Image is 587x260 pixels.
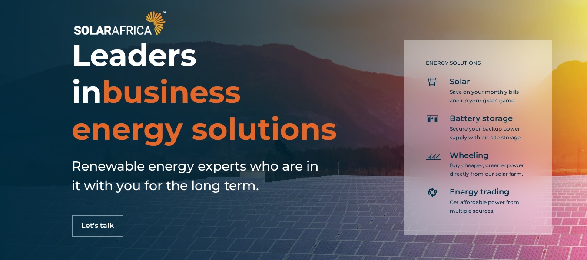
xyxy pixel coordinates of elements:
[450,151,488,161] span: Wheeling
[450,125,526,142] p: Secure your backup power supply with on-site storage.
[450,77,470,87] span: Solar
[426,60,526,66] h5: ENERGY SOLUTIONS
[450,88,526,105] p: Save on your monthly bills and up your green game.
[450,161,526,178] p: Buy cheaper, greener power directly from our solar farm.
[72,37,345,148] h1: Leaders in
[72,73,337,148] span: business energy solutions
[450,114,513,124] span: Battery storage
[81,222,114,229] span: Let's talk
[72,215,123,237] a: Let's talk
[450,198,526,215] p: Get affordable power from multiple sources.
[450,187,509,197] span: Energy trading
[72,156,324,195] h5: Renewable energy experts who are in it with you for the long term.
